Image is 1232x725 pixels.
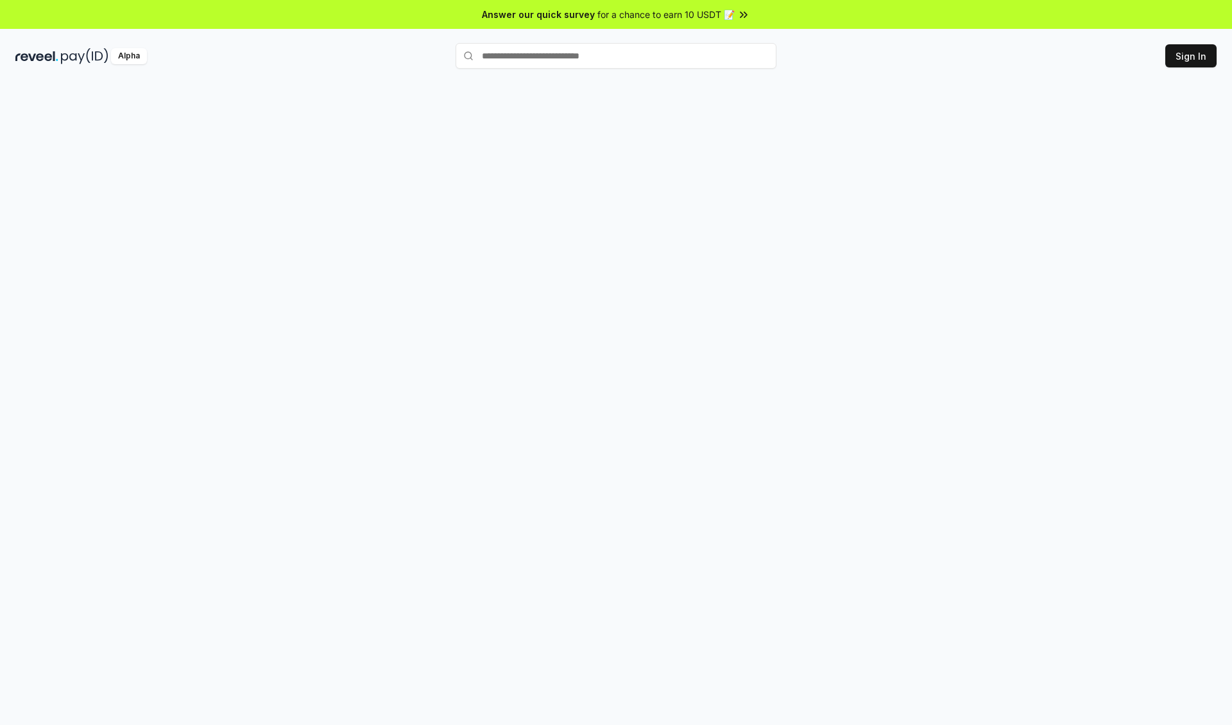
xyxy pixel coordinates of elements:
span: for a chance to earn 10 USDT 📝 [597,8,735,21]
button: Sign In [1165,44,1217,67]
img: pay_id [61,48,108,64]
span: Answer our quick survey [482,8,595,21]
img: reveel_dark [15,48,58,64]
div: Alpha [111,48,147,64]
